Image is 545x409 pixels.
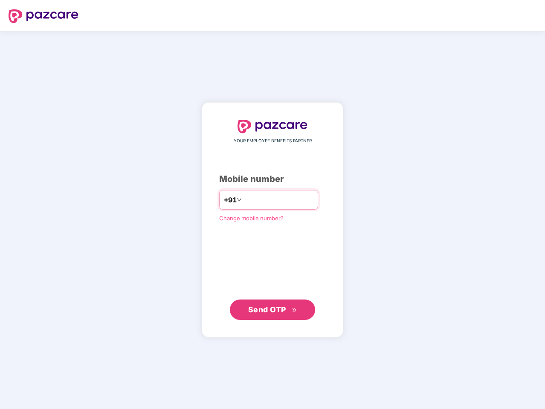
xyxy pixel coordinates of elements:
span: double-right [292,308,297,313]
button: Send OTPdouble-right [230,300,315,320]
span: +91 [224,195,237,205]
span: down [237,197,242,202]
div: Mobile number [219,173,326,186]
span: Send OTP [248,305,286,314]
span: YOUR EMPLOYEE BENEFITS PARTNER [234,138,312,144]
img: logo [238,120,307,133]
a: Change mobile number? [219,215,284,222]
img: logo [9,9,78,23]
